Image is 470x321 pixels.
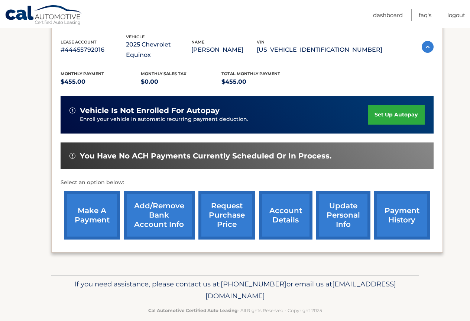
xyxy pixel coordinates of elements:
[61,39,97,45] span: lease account
[368,105,424,125] a: set up autopay
[221,71,280,76] span: Total Monthly Payment
[61,77,141,87] p: $455.00
[124,191,195,240] a: Add/Remove bank account info
[141,77,221,87] p: $0.00
[80,106,220,115] span: vehicle is not enrolled for autopay
[205,280,396,300] span: [EMAIL_ADDRESS][DOMAIN_NAME]
[148,308,237,313] strong: Cal Automotive Certified Auto Leasing
[259,191,312,240] a: account details
[61,71,104,76] span: Monthly Payment
[80,115,368,123] p: Enroll your vehicle in automatic recurring payment deduction.
[221,280,286,288] span: [PHONE_NUMBER]
[374,191,430,240] a: payment history
[56,306,414,314] p: - All Rights Reserved - Copyright 2025
[69,107,75,113] img: alert-white.svg
[191,39,204,45] span: name
[80,151,331,161] span: You have no ACH payments currently scheduled or in process.
[141,71,187,76] span: Monthly sales Tax
[69,153,75,159] img: alert-white.svg
[56,278,414,302] p: If you need assistance, please contact us at: or email us at
[5,5,83,26] a: Cal Automotive
[61,178,434,187] p: Select an option below:
[422,41,434,53] img: accordion-active.svg
[61,45,126,55] p: #44455792016
[198,191,255,240] a: request purchase price
[126,34,145,39] span: vehicle
[257,45,382,55] p: [US_VEHICLE_IDENTIFICATION_NUMBER]
[316,191,370,240] a: update personal info
[373,9,403,21] a: Dashboard
[64,191,120,240] a: make a payment
[191,45,257,55] p: [PERSON_NAME]
[126,39,191,60] p: 2025 Chevrolet Equinox
[419,9,431,21] a: FAQ's
[447,9,465,21] a: Logout
[221,77,302,87] p: $455.00
[257,39,265,45] span: vin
